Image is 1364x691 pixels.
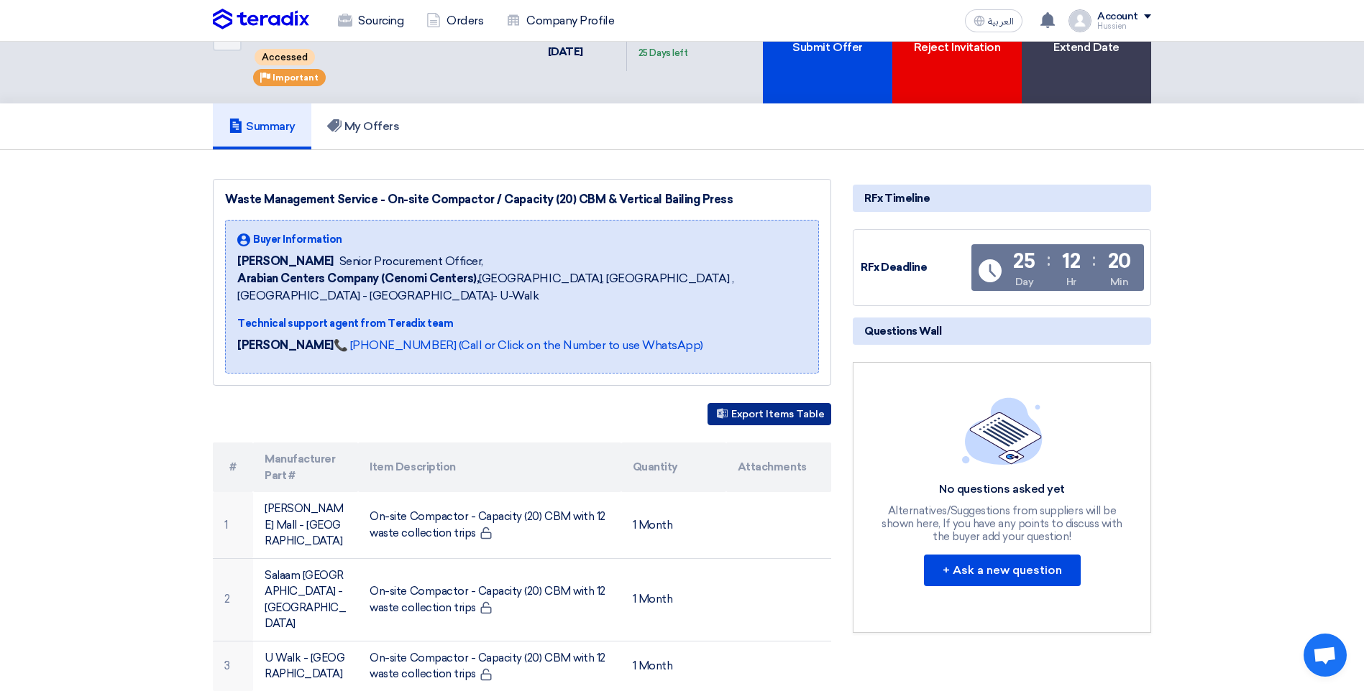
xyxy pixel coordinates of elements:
[237,316,807,331] div: Technical support agent from Teradix team
[358,558,621,641] td: On-site Compactor - Capacity (20) CBM with 12 waste collection trips
[237,253,334,270] span: [PERSON_NAME]
[1097,22,1151,30] div: Hussien
[726,442,831,492] th: Attachments
[213,492,253,558] td: 1
[237,272,479,285] b: Arabian Centers Company (Cenomi Centers),
[1068,9,1091,32] img: profile_test.png
[213,442,253,492] th: #
[415,5,495,37] a: Orders
[237,338,334,352] strong: [PERSON_NAME]
[1097,11,1138,23] div: Account
[334,338,703,352] a: 📞 [PHONE_NUMBER] (Call or Click on the Number to use WhatsApp)
[1108,251,1131,272] div: 20
[237,270,807,305] span: [GEOGRAPHIC_DATA], [GEOGRAPHIC_DATA] ,[GEOGRAPHIC_DATA] - [GEOGRAPHIC_DATA]- U-Walk
[339,253,483,270] span: Senior Procurement Officer,
[229,119,296,134] h5: Summary
[880,504,1125,543] div: Alternatives/Suggestions from suppliers will be shown here, If you have any points to discuss wit...
[965,9,1022,32] button: العربية
[358,492,621,558] td: On-site Compactor - Capacity (20) CBM with 12 waste collection trips
[1047,247,1051,273] div: :
[358,641,621,691] td: On-site Compactor - Capacity (20) CBM with 12 waste collection trips
[253,442,358,492] th: Manufacturer Part #
[253,232,342,247] span: Buyer Information
[621,492,726,558] td: 1 Month
[213,558,253,641] td: 2
[213,641,253,691] td: 3
[708,403,831,425] button: Export Items Table
[621,442,726,492] th: Quantity
[1092,247,1096,273] div: :
[255,49,315,65] span: Accessed
[638,46,687,60] div: 25 Days left
[1062,251,1080,272] div: 12
[225,191,819,208] div: Waste Management Service - On-site Compactor / Capacity (20) CBM & Vertical Bailing Press
[311,103,416,149] a: My Offers
[638,28,751,60] div: [DATE] 12:00 AM
[1066,274,1076,289] div: Hr
[253,641,358,691] td: U Walk - [GEOGRAPHIC_DATA]
[495,5,626,37] a: Company Profile
[853,185,1151,212] div: RFx Timeline
[548,44,615,60] div: [DATE]
[1110,274,1129,289] div: Min
[253,558,358,641] td: Salaam [GEOGRAPHIC_DATA] - [GEOGRAPHIC_DATA]
[864,323,941,339] span: Questions Wall
[988,17,1014,27] span: العربية
[213,9,309,30] img: Teradix logo
[253,492,358,558] td: [PERSON_NAME] Mall - [GEOGRAPHIC_DATA]
[1013,251,1035,272] div: 25
[861,259,969,276] div: RFx Deadline
[273,73,319,83] span: Important
[1304,634,1347,677] div: Open chat
[962,397,1043,465] img: empty_state_list.svg
[326,5,415,37] a: Sourcing
[327,119,400,134] h5: My Offers
[358,442,621,492] th: Item Description
[213,103,311,149] a: Summary
[621,558,726,641] td: 1 Month
[1015,274,1034,289] div: Day
[880,482,1125,497] div: No questions asked yet
[924,555,1081,586] button: + Ask a new question
[621,641,726,691] td: 1 Month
